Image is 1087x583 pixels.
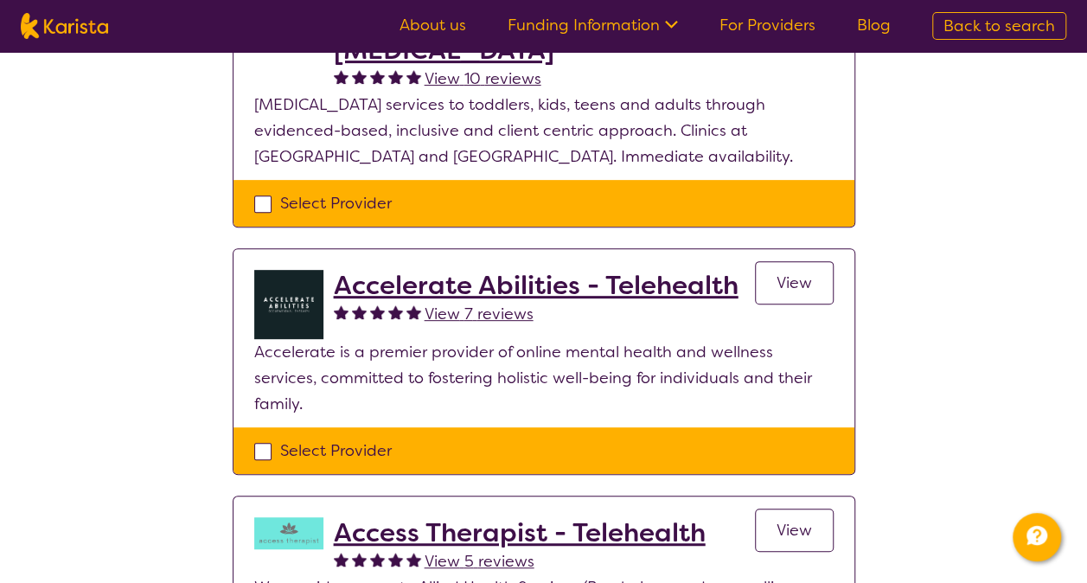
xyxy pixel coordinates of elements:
a: View [755,261,834,304]
img: fullstar [388,304,403,319]
img: fullstar [352,552,367,567]
a: View 10 reviews [425,66,541,92]
a: View [755,509,834,552]
img: fullstar [352,304,367,319]
a: Posity Telehealth - [MEDICAL_DATA] [334,3,755,66]
img: fullstar [406,552,421,567]
img: fullstar [370,69,385,84]
img: fullstar [406,304,421,319]
img: fullstar [370,304,385,319]
a: Funding Information [508,15,678,35]
img: fullstar [352,69,367,84]
button: Channel Menu [1013,513,1061,561]
a: Access Therapist - Telehealth [334,517,706,548]
a: For Providers [719,15,815,35]
img: Karista logo [21,13,108,39]
a: Accelerate Abilities - Telehealth [334,270,739,301]
a: About us [400,15,466,35]
img: fullstar [370,552,385,567]
img: fullstar [334,69,348,84]
img: hzy3j6chfzohyvwdpojv.png [254,517,323,549]
img: fullstar [334,552,348,567]
a: Blog [857,15,891,35]
p: Accelerate is a premier provider of online mental health and wellness services, committed to fost... [254,339,834,417]
p: [MEDICAL_DATA] services to toddlers, kids, teens and adults through evidenced-based, inclusive an... [254,92,834,170]
a: View 5 reviews [425,548,534,574]
a: View 7 reviews [425,301,534,327]
span: View [777,272,812,293]
img: fullstar [334,304,348,319]
span: View 5 reviews [425,551,534,572]
span: View 7 reviews [425,304,534,324]
img: byb1jkvtmcu0ftjdkjvo.png [254,270,323,339]
span: Back to search [943,16,1055,36]
img: fullstar [406,69,421,84]
span: View 10 reviews [425,68,541,89]
a: Back to search [932,12,1066,40]
span: View [777,520,812,541]
img: fullstar [388,69,403,84]
img: fullstar [388,552,403,567]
